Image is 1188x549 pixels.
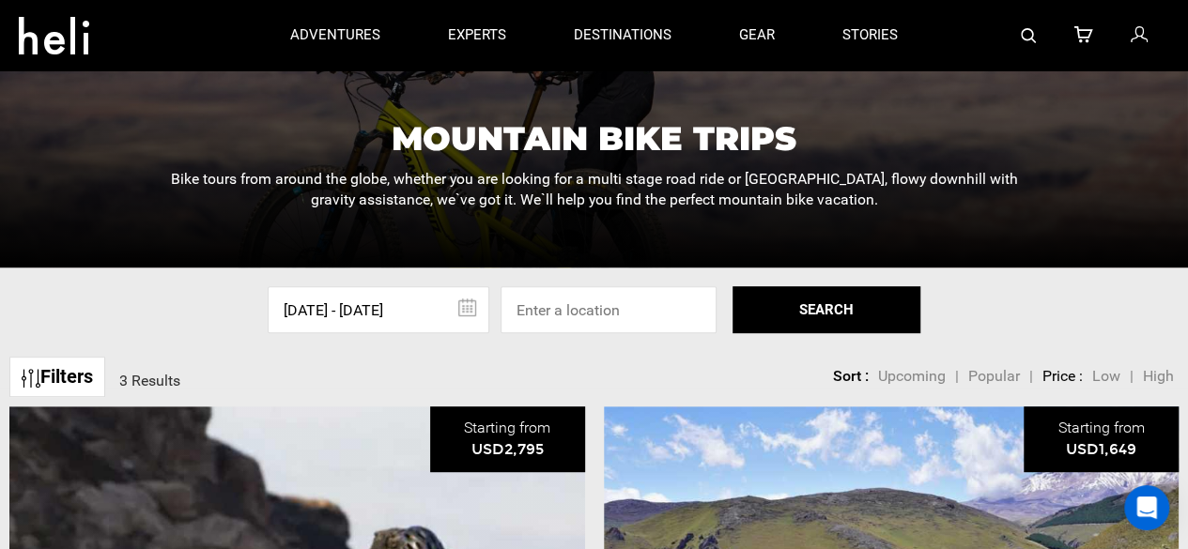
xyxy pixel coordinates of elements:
[268,286,489,333] input: Select dates
[1143,367,1174,385] span: High
[733,286,920,333] button: SEARCH
[1124,485,1169,530] div: Open Intercom Messenger
[1029,366,1033,388] li: |
[574,25,671,45] p: destinations
[448,25,506,45] p: experts
[290,25,380,45] p: adventures
[833,366,869,388] li: Sort :
[119,372,180,389] span: 3 Results
[164,169,1025,211] p: Bike tours from around the globe, whether you are looking for a multi stage road ride or [GEOGRAP...
[164,122,1025,155] h1: Mountain Bike Trips
[1092,367,1120,385] span: Low
[1021,28,1036,43] img: search-bar-icon.svg
[501,286,717,333] input: Enter a location
[1042,366,1083,388] li: Price :
[955,366,959,388] li: |
[968,367,1020,385] span: Popular
[878,367,946,385] span: Upcoming
[9,357,105,397] a: Filters
[1130,366,1134,388] li: |
[22,369,40,388] img: btn-icon.svg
